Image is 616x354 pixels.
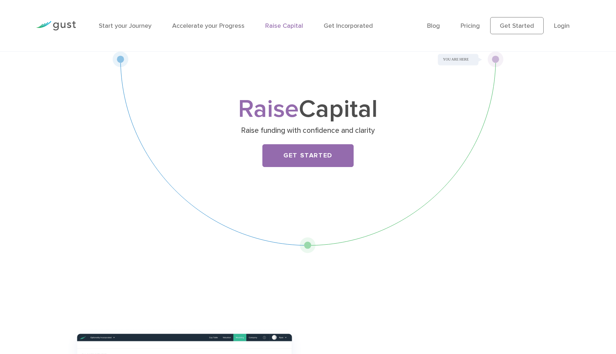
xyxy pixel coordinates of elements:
img: Gust Logo [36,21,76,31]
a: Accelerate your Progress [172,22,245,30]
a: Get Started [262,144,354,167]
a: Blog [427,22,440,30]
p: Raise funding with confidence and clarity [170,126,446,136]
a: Get Incorporated [324,22,373,30]
a: Raise Capital [265,22,303,30]
a: Pricing [461,22,480,30]
span: Raise [238,94,299,124]
a: Login [554,22,570,30]
a: Start your Journey [99,22,152,30]
h1: Capital [167,98,449,121]
a: Get Started [490,17,544,34]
